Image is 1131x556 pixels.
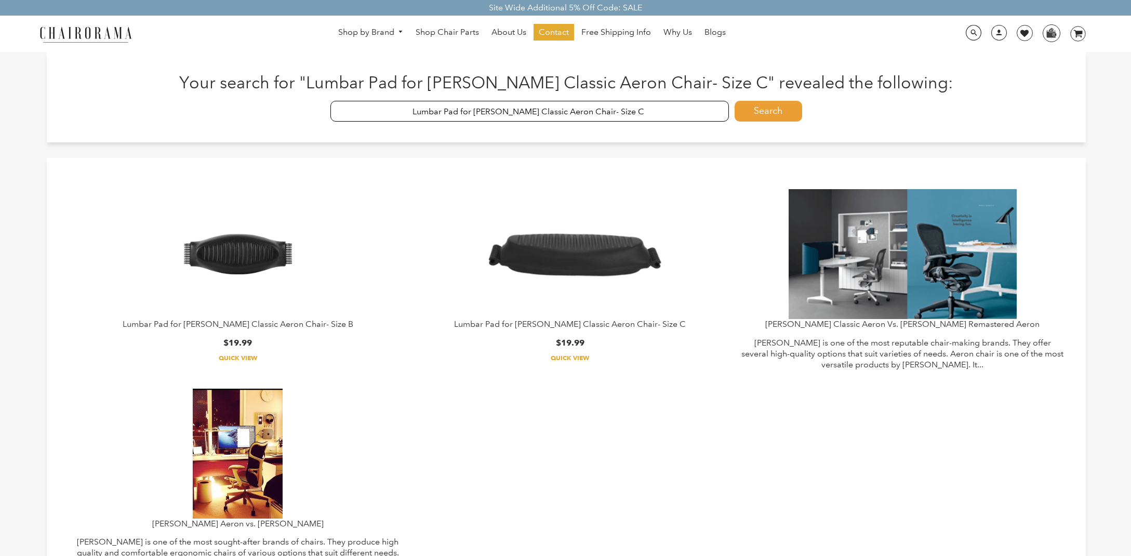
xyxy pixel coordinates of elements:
a: Quick View [408,354,733,362]
img: Herman Miller Classic Aeron Vs. Herman Miller Remastered Aeron [789,189,1017,319]
a: Quick View [75,354,400,362]
span: Blogs [704,27,726,38]
span: About Us [491,27,526,38]
p: [PERSON_NAME] is one of the most reputable chair-making brands. They offer several high-quality o... [740,338,1065,370]
span: Why Us [663,27,692,38]
a: Blogs [699,24,731,41]
a: Shop by Brand [333,24,409,41]
img: chairorama [34,25,138,43]
a: Why Us [658,24,697,41]
a: Lumbar Pad for Herman Miller Classic Aeron Chair- Size C - chairorama [408,189,733,319]
a: Herman Miller Classic Aeron Vs. Herman Miller Remastered Aeron [740,189,1065,319]
a: Herman Miller Aeron vs. Herman Miller Mirra [75,389,400,519]
a: [PERSON_NAME] Aeron vs. [PERSON_NAME] [152,519,324,528]
button: Search [735,101,802,122]
a: Lumbar Pad for [PERSON_NAME] Classic Aeron Chair- Size B [123,319,353,329]
img: WhatsApp_Image_2024-07-12_at_16.23.01.webp [1043,25,1059,41]
span: Shop Chair Parts [416,27,479,38]
span: Contact [539,27,569,38]
nav: DesktopNavigation [182,24,882,43]
span: $19.99 [223,338,252,348]
a: Free Shipping Info [576,24,656,41]
img: Lumbar Pad for Herman Miller Classic Aeron Chair- Size B - chairorama [173,189,303,319]
img: Herman Miller Aeron vs. Herman Miller Mirra [193,389,283,519]
h1: Your search for "Lumbar Pad for [PERSON_NAME] Classic Aeron Chair- Size C" revealed the following: [68,73,1065,92]
a: Lumbar Pad for Herman Miller Classic Aeron Chair- Size B - chairorama [75,189,400,319]
a: [PERSON_NAME] Classic Aeron Vs. [PERSON_NAME] Remastered Aeron [765,319,1040,329]
a: Shop Chair Parts [410,24,484,41]
span: $19.99 [556,338,584,348]
img: Lumbar Pad for Herman Miller Classic Aeron Chair- Size C - chairorama [473,189,668,319]
a: Contact [534,24,574,41]
span: Free Shipping Info [581,27,651,38]
a: Lumbar Pad for [PERSON_NAME] Classic Aeron Chair- Size C [454,319,686,329]
input: Enter Search Terms... [330,101,729,122]
a: About Us [486,24,531,41]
